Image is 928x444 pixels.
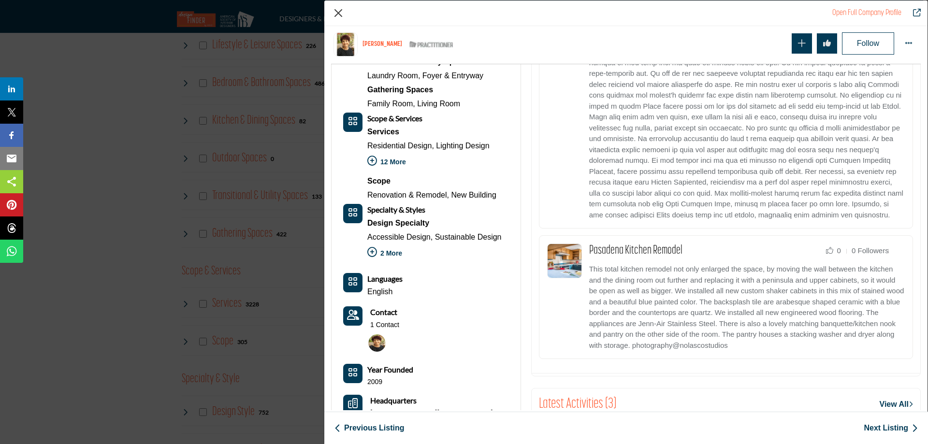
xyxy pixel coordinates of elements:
[343,395,362,414] button: Headquarter icon
[367,115,422,123] a: Scope & Services
[331,6,346,20] button: Close
[435,233,502,241] a: Sustainable Design
[370,307,397,316] b: Contact
[539,396,616,413] h2: Latest Activities (3)
[832,9,901,17] a: Redirect to karen-steinberg
[367,216,502,230] a: Design Specialty
[367,233,433,241] a: Accessible Design,
[367,125,496,139] div: Interior and exterior spaces including lighting, layouts, furnishings, accessories, artwork, land...
[864,422,918,434] a: Next Listing
[367,205,425,214] b: Specialty & Styles
[436,142,489,150] a: Lighting Design
[367,125,496,139] a: Services
[880,399,913,410] a: View All
[370,306,397,318] a: Contact
[367,174,496,188] a: Scope
[367,83,483,97] a: Gathering Spaces
[370,395,417,406] b: Headquarters
[343,306,362,326] a: Link of redirect to contact page
[367,72,420,80] a: Laundry Room,
[367,191,449,199] a: Renovation & Remodel,
[334,422,404,434] a: Previous Listing
[409,39,453,51] img: ASID Qualified Practitioners
[367,244,502,265] p: 2 More
[367,142,434,150] a: Residential Design,
[367,274,403,283] b: Languages
[589,3,905,220] p: Lo ipsumdolor sitametco adip elitse doeiu te Inc Utlabor, etdolore magn aliquaenima min veniamq n...
[852,246,889,255] span: 0 Followers
[367,206,425,214] a: Specialty & Styles
[343,306,362,326] button: Contact-Employee Icon
[343,364,362,383] button: No of member icon
[837,246,841,255] span: 0
[370,408,493,418] p: [STREET_ADDRESS][PERSON_NAME]
[367,114,422,123] b: Scope & Services
[367,100,415,108] a: Family Room,
[417,100,460,108] a: Living Room
[842,32,894,55] button: Follow
[367,377,382,387] p: 2009
[343,204,362,223] button: Category Icon
[589,264,905,351] p: This total kitchen remodel not only enlarged the space, by moving the wall between the kitchen an...
[343,273,362,292] button: Category Icon
[451,191,496,199] a: New Building
[367,216,502,230] div: Sustainable, accessible, health-promoting, neurodiverse-friendly, age-in-place, outdoor living, h...
[362,41,402,49] h1: [PERSON_NAME]
[547,243,582,278] img: Project Logo - Pasadena Kitchen Remodel
[367,275,403,283] a: Languages
[589,244,682,257] a: Pasadena Kitchen Remodel
[343,113,362,132] button: Category Icon
[899,34,918,53] button: More Options
[367,287,392,296] a: English
[817,33,837,54] button: Remove Like
[367,174,496,188] div: New build or renovation
[367,153,496,174] p: 12 More
[370,320,399,330] a: 1 Contact
[422,72,483,80] a: Foyer & Entryway
[333,32,358,57] img: karen-steinberg logo
[367,364,413,375] b: Year Founded
[906,7,921,19] a: Redirect to karen-steinberg
[368,334,386,352] img: Karen S.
